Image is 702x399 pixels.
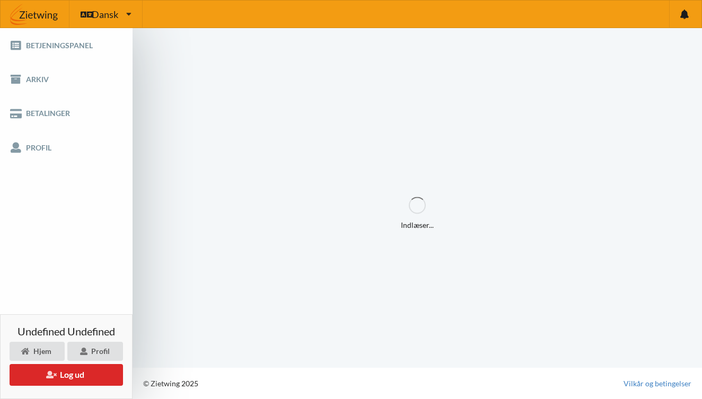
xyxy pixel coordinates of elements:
[401,197,434,230] div: Indlæser...
[17,326,115,336] span: undefined undefined
[10,364,123,386] button: Log ud
[624,378,691,389] a: Vilkår og betingelser
[10,342,65,361] div: Hjem
[67,342,123,361] div: Profil
[92,10,118,19] span: Dansk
